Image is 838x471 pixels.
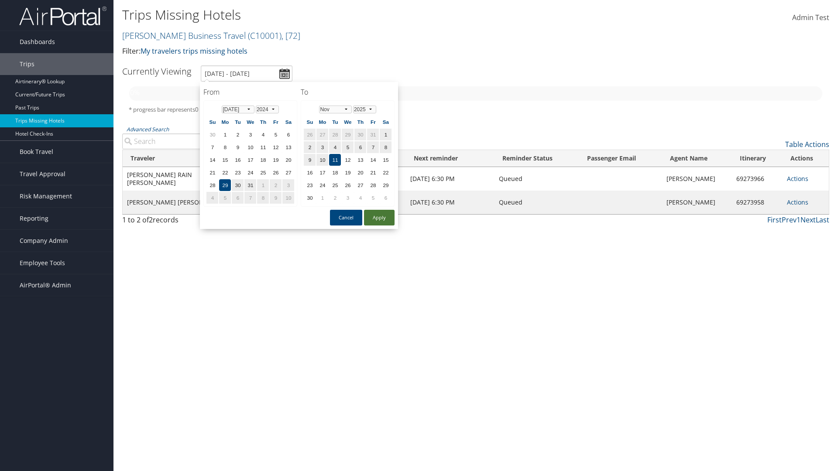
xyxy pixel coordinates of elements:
th: Actions [783,150,829,167]
td: 7 [206,141,218,153]
th: Su [304,116,316,128]
td: 14 [367,154,379,166]
td: 19 [342,167,354,178]
button: Apply [364,210,395,225]
td: 2 [329,192,341,204]
th: Agent Name [662,150,732,167]
input: Advanced Search [122,133,289,149]
th: Th [354,116,366,128]
td: 1 [380,129,392,140]
th: Fr [270,116,282,128]
td: 23 [232,167,244,178]
td: 1 [257,179,269,191]
a: Advanced Search [127,126,169,133]
td: 9 [270,192,282,204]
td: 29 [380,179,392,191]
span: Dashboards [20,31,55,53]
td: 18 [329,167,341,178]
td: 31 [367,129,379,140]
h4: From [203,87,297,97]
td: 4 [354,192,366,204]
td: 28 [367,179,379,191]
th: Tu [232,116,244,128]
a: Prev [782,215,797,225]
td: 6 [380,192,392,204]
h4: To [301,87,395,97]
h1: Trips Missing Hotels [122,6,594,24]
td: 12 [342,154,354,166]
td: 7 [367,141,379,153]
th: Su [206,116,218,128]
td: 28 [329,129,341,140]
a: Admin Test [792,4,829,31]
td: 8 [380,141,392,153]
td: 10 [282,192,294,204]
td: [DATE] 6:30 PM [406,191,495,214]
td: 11 [257,141,269,153]
td: 24 [244,167,256,178]
td: 15 [380,154,392,166]
a: 1 [797,215,800,225]
input: [DATE] - [DATE] [201,65,292,82]
img: airportal-logo.png [19,6,106,26]
td: 13 [282,141,294,153]
th: We [244,116,256,128]
td: [PERSON_NAME] [662,191,732,214]
th: Sa [380,116,392,128]
td: Queued [495,191,580,214]
td: 14 [206,154,218,166]
td: 20 [282,154,294,166]
td: 4 [257,129,269,140]
td: 18 [257,154,269,166]
td: 27 [354,179,366,191]
td: 19 [270,154,282,166]
td: 30 [232,179,244,191]
td: 26 [304,129,316,140]
td: 9 [232,141,244,153]
td: 24 [316,179,328,191]
span: Trips [20,53,34,75]
th: We [342,116,354,128]
span: AirPortal® Admin [20,274,71,296]
td: 3 [244,129,256,140]
td: 13 [354,154,366,166]
td: 11 [329,154,341,166]
td: 12 [270,141,282,153]
span: Travel Approval [20,163,65,185]
span: 0 out of 2 [195,106,220,113]
td: 2 [232,129,244,140]
span: Risk Management [20,185,72,207]
th: Itinerary [732,150,783,167]
td: 5 [367,192,379,204]
td: 1 [219,129,231,140]
th: Th [257,116,269,128]
td: 69273966 [732,167,783,191]
th: Traveler: activate to sort column ascending [123,150,232,167]
td: 8 [257,192,269,204]
td: 27 [282,167,294,178]
th: Mo [316,116,328,128]
span: 2 [149,215,153,225]
td: 10 [316,154,328,166]
span: ( C10001 ) [248,30,282,41]
span: Book Travel [20,141,53,163]
td: 4 [206,192,218,204]
td: 2 [270,179,282,191]
td: 23 [304,179,316,191]
td: 28 [206,179,218,191]
td: 5 [342,141,354,153]
th: Mo [219,116,231,128]
span: Company Admin [20,230,68,252]
a: Next [800,215,816,225]
td: 3 [282,179,294,191]
th: Fr [367,116,379,128]
td: 16 [232,154,244,166]
td: 69273958 [732,191,783,214]
td: 6 [354,141,366,153]
td: 2 [304,141,316,153]
td: 6 [232,192,244,204]
td: 27 [316,129,328,140]
a: [PERSON_NAME] Business Travel [122,30,300,41]
td: [PERSON_NAME] RAIN [PERSON_NAME] [123,167,232,191]
span: , [ 72 ] [282,30,300,41]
